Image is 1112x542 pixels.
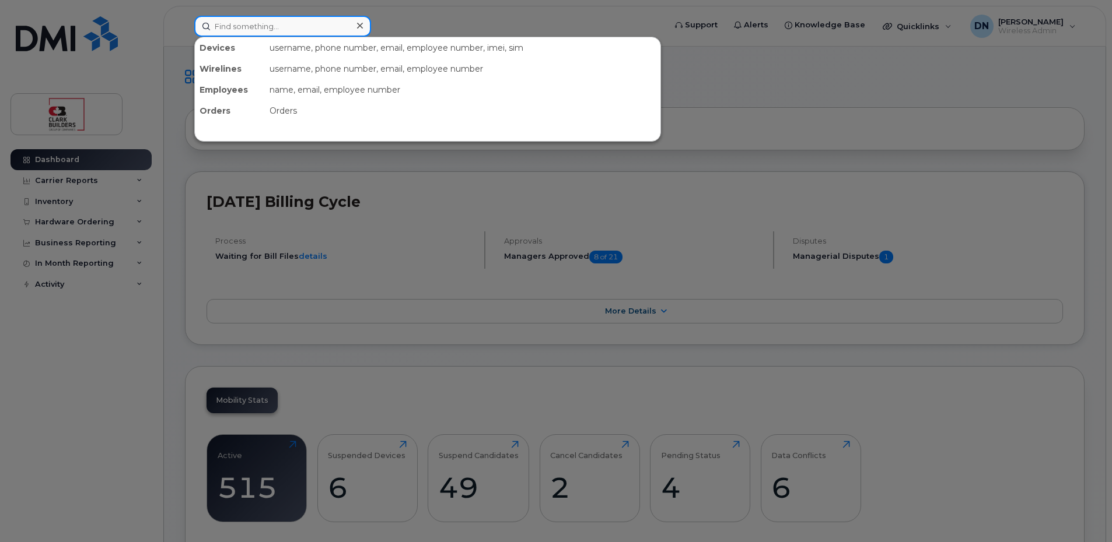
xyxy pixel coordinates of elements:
[195,100,265,121] div: Orders
[265,58,660,79] div: username, phone number, email, employee number
[265,79,660,100] div: name, email, employee number
[1061,491,1103,533] iframe: Messenger Launcher
[195,37,265,58] div: Devices
[195,79,265,100] div: Employees
[265,37,660,58] div: username, phone number, email, employee number, imei, sim
[195,58,265,79] div: Wirelines
[265,100,660,121] div: Orders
